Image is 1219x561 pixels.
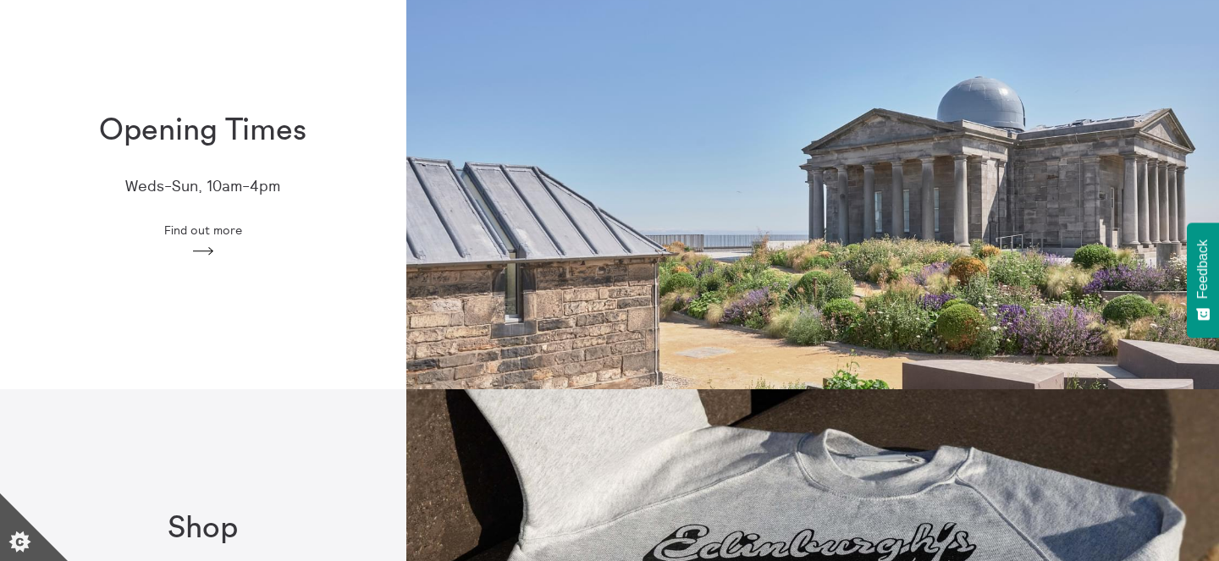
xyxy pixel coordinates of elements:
span: Feedback [1195,239,1211,299]
button: Feedback - Show survey [1187,223,1219,338]
p: Weds-Sun, 10am-4pm [125,178,280,195]
span: Find out more [164,223,242,237]
h1: Opening Times [99,113,306,148]
h1: Shop [168,511,238,546]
